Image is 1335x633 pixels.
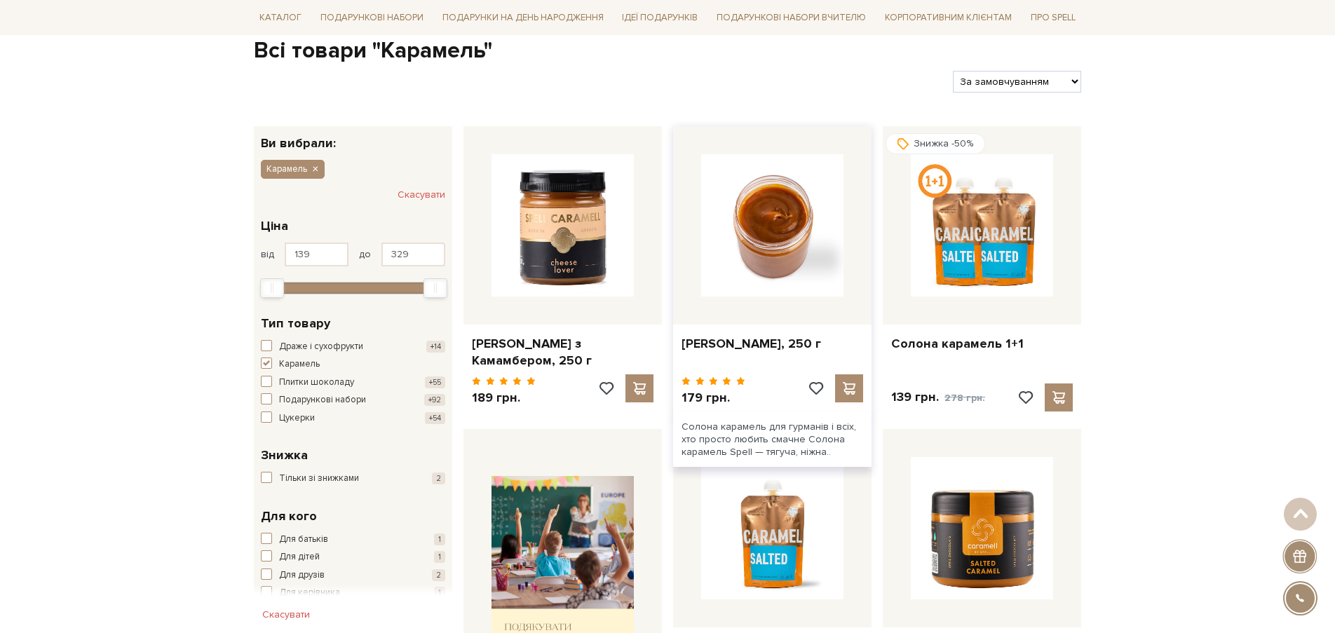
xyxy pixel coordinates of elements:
span: Знижка [261,446,308,465]
span: Цукерки [279,411,315,426]
span: 278 грн. [944,392,985,404]
input: Ціна [285,243,348,266]
button: Для керівника 1 [261,586,445,600]
span: Карамель [279,358,320,372]
button: Для батьків 1 [261,533,445,547]
a: Подарункові набори Вчителю [711,6,872,29]
span: Для батьків [279,533,328,547]
img: Карамель солона, 250 г [701,154,843,297]
a: Про Spell [1025,7,1081,29]
span: від [261,248,274,261]
span: до [359,248,371,261]
a: Подарунки на День народження [437,7,609,29]
span: Для кого [261,507,317,526]
div: Знижка -50% [886,133,985,154]
a: Корпоративним клієнтам [879,7,1017,29]
span: Для друзів [279,569,325,583]
span: Карамель [266,163,307,175]
img: Солона карамель 1+1 [911,154,1053,297]
a: Подарункові набори [315,7,429,29]
span: 1 [434,533,445,545]
button: Скасувати [254,604,318,626]
button: Драже і сухофрукти +14 [261,340,445,354]
button: Для друзів 2 [261,569,445,583]
div: Ви вибрали: [254,126,452,149]
span: Ціна [261,217,288,236]
button: Плитки шоколаду +55 [261,376,445,390]
span: Подарункові набори [279,393,366,407]
a: [PERSON_NAME] з Камамбером, 250 г [472,336,653,369]
button: Для дітей 1 [261,550,445,564]
span: Для дітей [279,550,320,564]
p: 189 грн. [472,390,536,406]
span: 2 [432,472,445,484]
span: 1 [434,551,445,563]
div: Max [423,278,447,298]
input: Ціна [381,243,445,266]
a: Ідеї подарунків [616,7,703,29]
span: Драже і сухофрукти [279,340,363,354]
button: Подарункові набори +92 [261,393,445,407]
button: Карамель [261,358,445,372]
span: +54 [425,412,445,424]
span: 1 [434,587,445,599]
span: Тип товару [261,314,330,333]
span: +92 [424,394,445,406]
p: 179 грн. [682,390,745,406]
button: Цукерки +54 [261,411,445,426]
span: +55 [425,376,445,388]
div: Min [260,278,284,298]
span: Для керівника [279,586,340,600]
h1: Всі товари "Карамель" [254,36,1081,66]
button: Скасувати [398,184,445,206]
a: [PERSON_NAME], 250 г [682,336,863,352]
div: Солона карамель для гурманів і всіх, хто просто любить смачне Солона карамель Spell — тягуча, ніж... [673,412,872,468]
button: Тільки зі знижками 2 [261,472,445,486]
p: 139 грн. [891,389,985,406]
a: Солона карамель 1+1 [891,336,1073,352]
img: Солона карамель, KING SIZE, 500 г [911,457,1053,599]
span: Плитки шоколаду [279,376,354,390]
a: Каталог [254,7,307,29]
span: 2 [432,569,445,581]
span: +14 [426,341,445,353]
img: Солона карамель, 150 гр [701,457,843,599]
button: Карамель [261,160,325,178]
span: Тільки зі знижками [279,472,359,486]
